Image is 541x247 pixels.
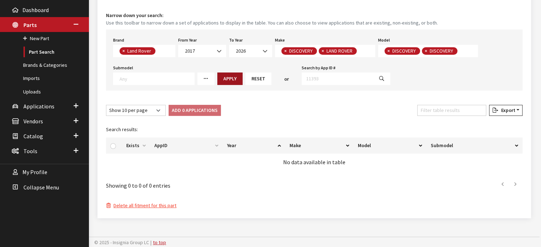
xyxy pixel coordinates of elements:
textarea: Search [157,48,161,55]
span: × [387,48,390,54]
span: | [150,239,152,246]
span: Applications [23,103,54,110]
button: Remove item [422,47,429,55]
button: Export [489,105,523,116]
li: DISCOVERY [422,47,457,55]
span: DISCOVERY [288,48,314,54]
li: LAND ROVER [319,47,357,55]
span: My Profile [22,169,47,176]
span: 2026 [229,45,272,57]
button: Reset [245,73,271,85]
td: No data available in table [106,154,523,171]
span: Catalog [23,133,43,140]
span: Collapse Menu [23,184,59,191]
label: From Year [178,37,197,43]
li: Land Rover [120,47,155,55]
label: To Year [229,37,243,43]
span: × [322,48,324,54]
caption: Search results: [106,122,523,138]
th: Year: activate to sort column ascending [223,138,285,154]
span: Land Rover [127,48,153,54]
button: Remove item [120,47,127,55]
input: 11393 [302,73,373,85]
div: Showing 0 to 0 of 0 entries [106,176,275,190]
textarea: Search [120,75,194,82]
button: Apply [217,73,243,85]
span: × [122,48,125,54]
span: © 2025 - Insignia Group LC [94,239,149,246]
th: Exists: activate to sort column ascending [122,138,150,154]
span: 2017 [183,47,222,55]
span: 2026 [234,47,267,55]
label: Brand [113,37,124,43]
button: Delete all fitment for this part [106,202,177,210]
input: Filter table results [417,105,486,116]
span: Tools [23,147,37,155]
th: Model: activate to sort column ascending [354,138,426,154]
label: Submodel [113,65,133,71]
span: Export [498,107,515,113]
label: Model [378,37,390,43]
label: Search by App ID # [302,65,335,71]
textarea: Search [359,48,362,55]
a: to top [153,239,166,246]
span: 2017 [178,45,226,57]
li: DISCOVERY [281,47,317,55]
li: DISCOVERY [384,47,420,55]
span: × [284,48,287,54]
button: Remove item [319,47,326,55]
span: LAND ROVER [326,48,354,54]
span: DISCOVERY [429,48,455,54]
label: Make [275,37,285,43]
span: × [425,48,427,54]
button: Remove item [281,47,288,55]
small: Use this toolbar to narrow down a set of applications to display in the table. You can also choos... [106,19,523,27]
span: DISCOVERY [392,48,418,54]
th: AppID: activate to sort column ascending [150,138,223,154]
textarea: Search [459,48,463,55]
span: or [284,75,289,83]
h4: Narrow down your search: [106,12,523,19]
button: Remove item [384,47,392,55]
th: Submodel: activate to sort column ascending [426,138,523,154]
span: Parts [23,21,37,28]
span: Vendors [23,118,43,125]
th: Make: activate to sort column ascending [285,138,354,154]
span: Dashboard [22,6,49,14]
